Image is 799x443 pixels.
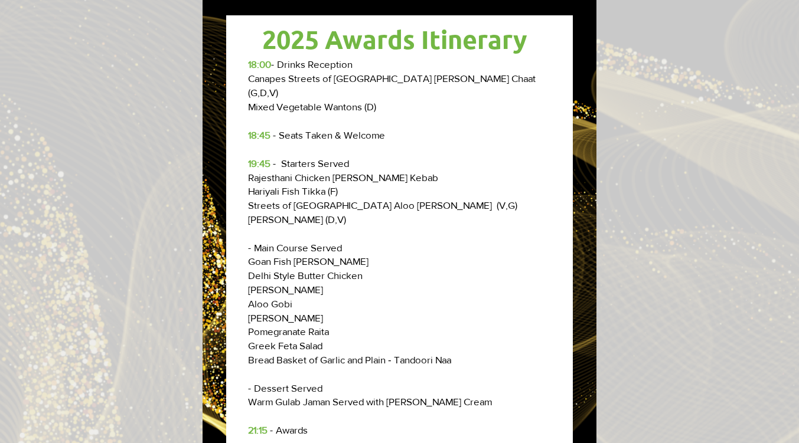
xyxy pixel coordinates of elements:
[248,270,363,281] span: Delhi Style Butter Chicken
[271,58,353,70] span: - Drinks Reception
[248,129,270,140] span: 18:45
[248,340,322,351] span: Greek Feta Salad
[248,396,492,407] span: Warm Gulab Jaman Served with [PERSON_NAME] Cream
[270,424,308,435] span: - Awards
[273,157,349,169] span: - Starters Served
[248,185,338,196] span: Hariyali Fish Tikka (F)
[273,129,385,140] span: - Seats Taken & Welcome
[248,214,346,225] span: [PERSON_NAME] (D,V)
[248,354,451,365] span: Bread Basket of Garlic and Plain ‐ Tandoori Naa
[248,284,323,295] span: [PERSON_NAME]
[248,326,329,337] span: Pomegranate Raita
[248,199,517,211] span: Streets of [GEOGRAPHIC_DATA] Aloo [PERSON_NAME] (V,G)
[248,101,376,112] span: Mixed Vegetable Wantons (D)
[248,312,323,323] span: [PERSON_NAME]
[248,73,536,98] span: Canapes Streets of [GEOGRAPHIC_DATA] [PERSON_NAME] Chaat (G,D,V)
[248,298,292,309] span: Aloo Gobi
[248,157,270,169] span: 19:45
[248,172,438,183] span: ​​Rajesthani Chicken [PERSON_NAME] Kebab
[248,58,271,70] span: 18:00
[248,354,451,365] span: ​
[248,382,322,393] span: - Dessert Served
[248,242,342,253] span: - Main Course Served
[248,424,268,435] span: 21:15
[248,255,368,267] span: Goan Fish [PERSON_NAME]
[262,23,527,55] span: 2025 Awards Itinerary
